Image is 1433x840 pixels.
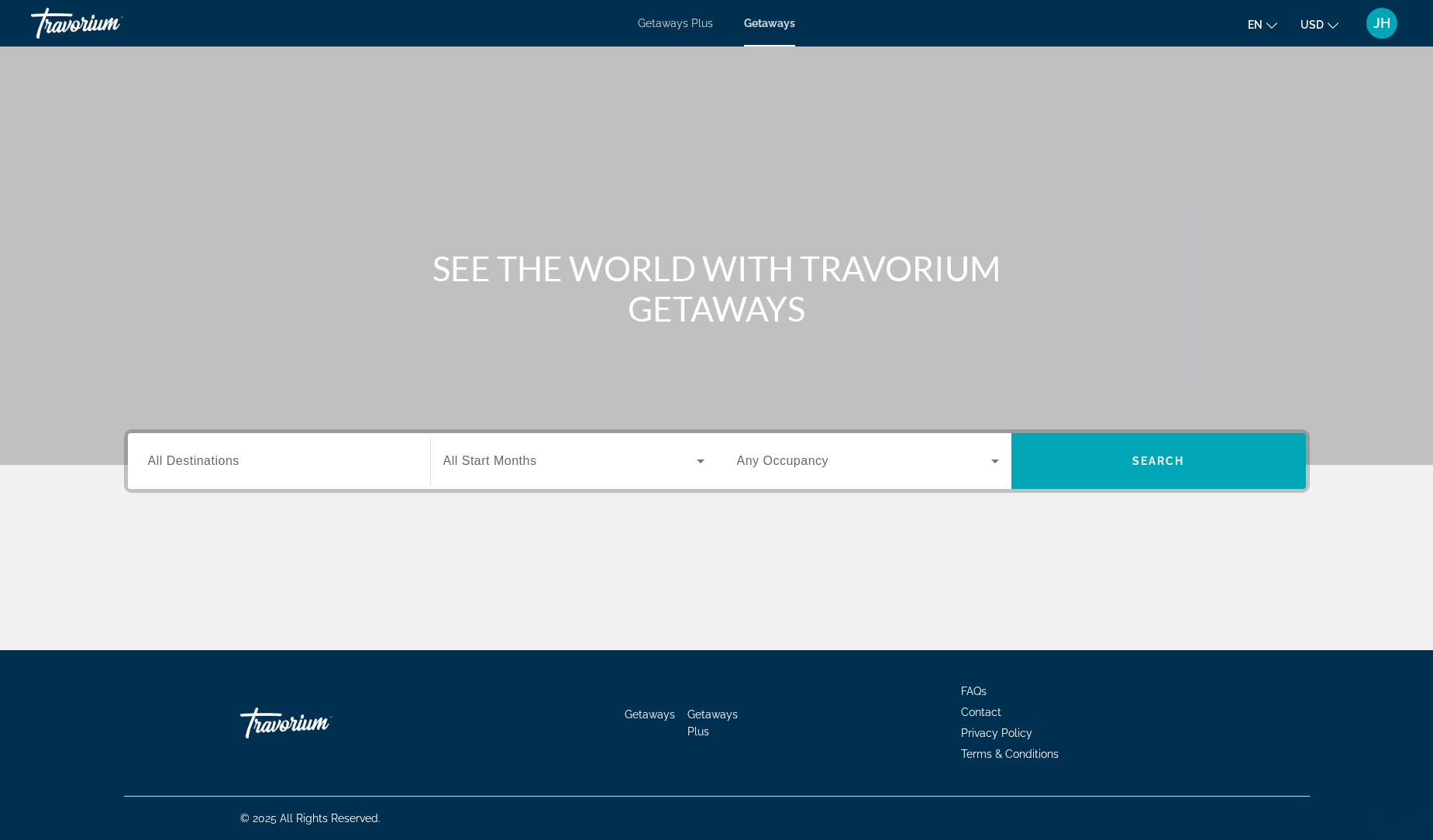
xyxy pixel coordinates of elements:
iframe: Button to launch messaging window [1371,778,1421,828]
span: JH [1373,15,1390,31]
button: Search [1011,433,1306,489]
span: Any Occupancy [737,454,829,467]
span: All Destinations [148,454,239,467]
a: Travorium [240,700,395,746]
div: Search widget [128,433,1306,489]
a: Getaways Plus [687,708,738,738]
button: Change language [1248,13,1277,36]
button: Change currency [1300,13,1338,36]
a: Travorium [31,3,186,43]
a: Terms & Conditions [961,748,1059,760]
a: Contact [961,706,1001,718]
span: USD [1300,19,1324,31]
span: en [1248,19,1262,31]
button: User Menu [1362,7,1402,40]
a: Getaways [625,708,675,721]
span: All Start Months [443,454,537,467]
span: © 2025 All Rights Reserved. [240,812,381,825]
a: FAQs [961,685,987,697]
a: Getaways [744,17,795,29]
a: Getaways Plus [638,17,713,29]
a: Privacy Policy [961,727,1032,739]
h1: SEE THE WORLD WITH TRAVORIUM GETAWAYS [426,248,1008,329]
span: Search [1132,455,1185,467]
